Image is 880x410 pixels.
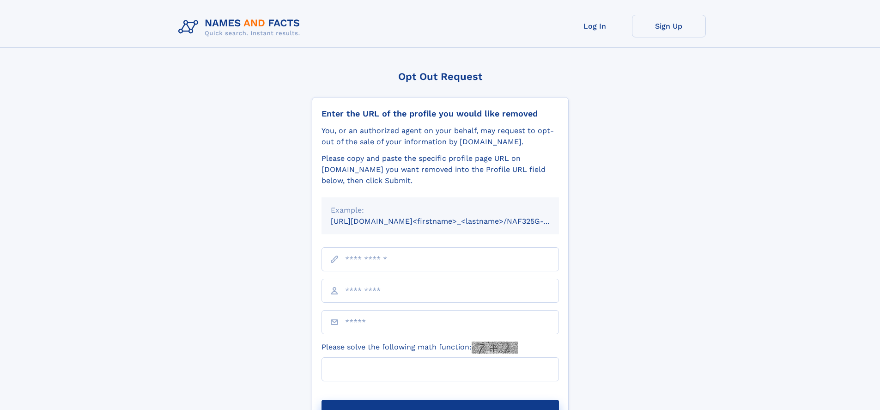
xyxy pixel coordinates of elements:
[322,153,559,186] div: Please copy and paste the specific profile page URL on [DOMAIN_NAME] you want removed into the Pr...
[331,217,577,226] small: [URL][DOMAIN_NAME]<firstname>_<lastname>/NAF325G-xxxxxxxx
[322,109,559,119] div: Enter the URL of the profile you would like removed
[322,342,518,354] label: Please solve the following math function:
[558,15,632,37] a: Log In
[322,125,559,147] div: You, or an authorized agent on your behalf, may request to opt-out of the sale of your informatio...
[312,71,569,82] div: Opt Out Request
[632,15,706,37] a: Sign Up
[331,205,550,216] div: Example:
[175,15,308,40] img: Logo Names and Facts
